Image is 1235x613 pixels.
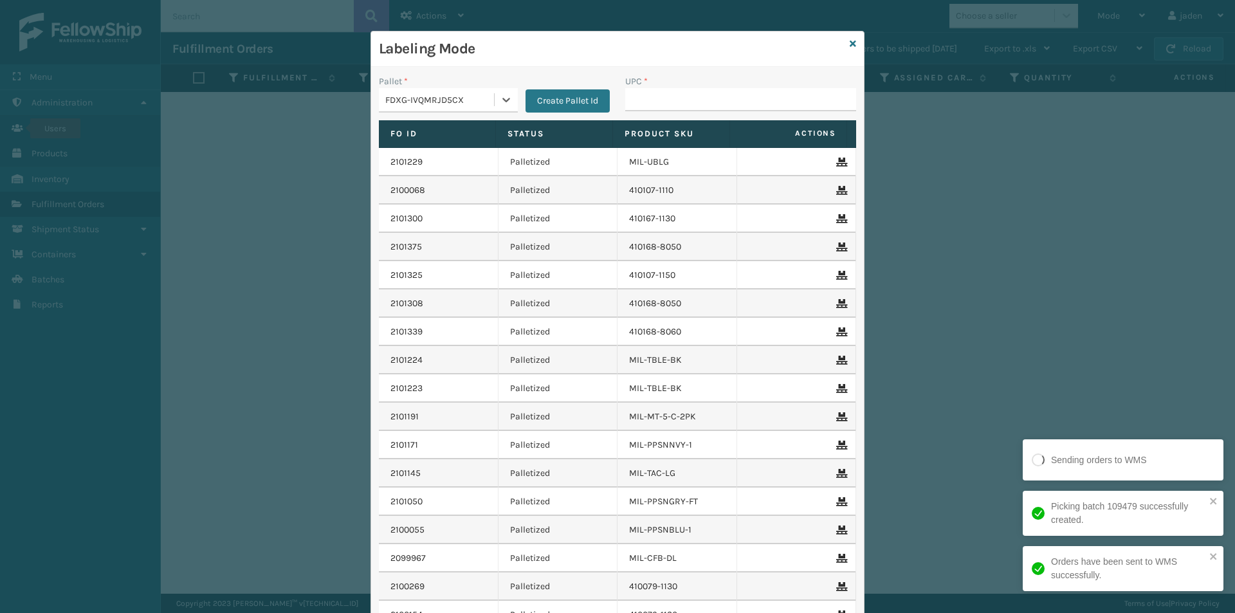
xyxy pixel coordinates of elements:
button: Create Pallet Id [526,89,610,113]
a: 2101229 [390,156,423,169]
button: close [1209,551,1218,563]
td: Palletized [499,318,618,346]
td: MIL-UBLG [617,148,737,176]
td: MIL-CFB-DL [617,544,737,572]
i: Remove From Pallet [836,554,844,563]
a: 2099967 [390,552,426,565]
span: Actions [734,123,844,144]
i: Remove From Pallet [836,469,844,478]
a: 2101145 [390,467,421,480]
a: 2100068 [390,184,425,197]
i: Remove From Pallet [836,271,844,280]
button: close [1209,496,1218,508]
i: Remove From Pallet [836,299,844,308]
td: Palletized [499,544,618,572]
a: 2101339 [390,325,423,338]
i: Remove From Pallet [836,412,844,421]
td: Palletized [499,233,618,261]
a: 2101050 [390,495,423,508]
i: Remove From Pallet [836,214,844,223]
i: Remove From Pallet [836,327,844,336]
td: 410168-8050 [617,289,737,318]
td: Palletized [499,346,618,374]
i: Remove From Pallet [836,582,844,591]
a: 2101325 [390,269,423,282]
td: Palletized [499,289,618,318]
i: Remove From Pallet [836,158,844,167]
a: 2101223 [390,382,423,395]
td: Palletized [499,261,618,289]
td: Palletized [499,148,618,176]
a: 2101224 [390,354,423,367]
a: 2101375 [390,241,422,253]
a: 2101300 [390,212,423,225]
a: 2100055 [390,524,425,536]
td: MIL-PPSNGRY-FT [617,488,737,516]
td: Palletized [499,205,618,233]
i: Remove From Pallet [836,441,844,450]
a: 2101171 [390,439,418,452]
td: 410167-1130 [617,205,737,233]
div: Sending orders to WMS [1051,453,1147,467]
td: Palletized [499,176,618,205]
i: Remove From Pallet [836,356,844,365]
td: MIL-TBLE-BK [617,346,737,374]
td: 410107-1150 [617,261,737,289]
td: 410168-8060 [617,318,737,346]
i: Remove From Pallet [836,526,844,535]
label: UPC [625,75,648,88]
td: 410079-1130 [617,572,737,601]
a: 2101191 [390,410,419,423]
td: Palletized [499,572,618,601]
td: MIL-PPSNBLU-1 [617,516,737,544]
div: Picking batch 109479 successfully created. [1051,500,1205,527]
td: MIL-TAC-LG [617,459,737,488]
label: Pallet [379,75,408,88]
td: MIL-TBLE-BK [617,374,737,403]
i: Remove From Pallet [836,497,844,506]
i: Remove From Pallet [836,186,844,195]
td: Palletized [499,459,618,488]
div: FDXG-IVQMRJD5CX [385,93,495,107]
td: Palletized [499,516,618,544]
td: MIL-PPSNNVY-1 [617,431,737,459]
td: MIL-MT-5-C-2PK [617,403,737,431]
td: Palletized [499,403,618,431]
label: Product SKU [625,128,718,140]
label: Status [508,128,601,140]
a: 2100269 [390,580,425,593]
td: 410168-8050 [617,233,737,261]
h3: Labeling Mode [379,39,845,59]
i: Remove From Pallet [836,384,844,393]
a: 2101308 [390,297,423,310]
td: Palletized [499,488,618,516]
i: Remove From Pallet [836,242,844,252]
td: 410107-1110 [617,176,737,205]
label: Fo Id [390,128,484,140]
td: Palletized [499,374,618,403]
td: Palletized [499,431,618,459]
div: Orders have been sent to WMS successfully. [1051,555,1205,582]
